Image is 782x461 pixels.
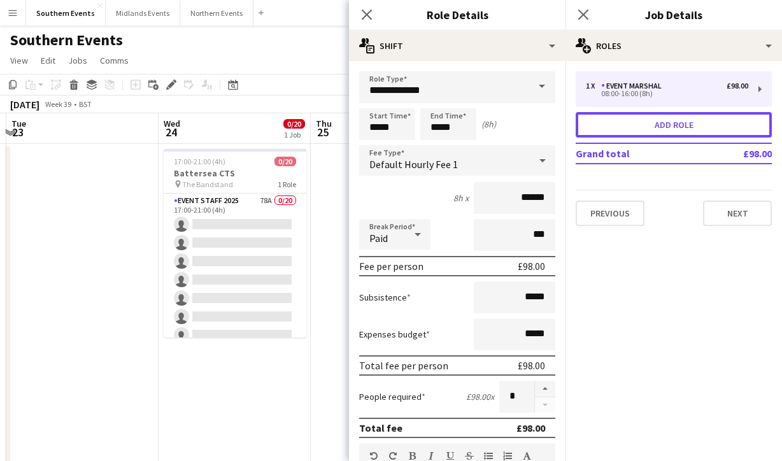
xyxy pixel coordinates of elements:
td: Grand total [576,143,703,164]
div: Fee per person [359,260,423,273]
div: £98.00 x [466,391,494,402]
div: Shift [349,31,565,61]
a: View [5,52,33,69]
button: Strikethrough [465,451,474,461]
span: 17:00-21:00 (4h) [174,157,225,166]
div: £98.00 [518,260,545,273]
button: Add role [576,112,772,138]
button: Previous [576,201,644,226]
span: View [10,55,28,66]
div: 1 Job [284,130,304,139]
div: 1 x [586,82,601,90]
button: Ordered List [503,451,512,461]
label: People required [359,391,425,402]
span: Paid [369,232,388,245]
div: £98.00 [518,359,545,372]
a: Comms [95,52,134,69]
span: 25 [314,125,332,139]
label: Expenses budget [359,329,430,340]
button: Southern Events [26,1,106,25]
span: 23 [10,125,26,139]
span: Edit [41,55,55,66]
a: Edit [36,52,60,69]
h3: Job Details [565,6,782,23]
button: Northern Events [180,1,253,25]
app-job-card: 17:00-21:00 (4h)0/20Battersea CTS The Bandstand1 RoleEvent Staff 202578A0/2017:00-21:00 (4h) [164,149,306,337]
span: Tue [11,118,26,129]
div: (8h) [481,118,496,130]
button: Increase [535,381,555,397]
span: Comms [100,55,129,66]
div: Total fee [359,422,402,434]
button: Next [703,201,772,226]
a: Jobs [63,52,92,69]
h1: Southern Events [10,31,123,50]
button: Bold [408,451,416,461]
button: Redo [388,451,397,461]
button: Underline [446,451,455,461]
div: BST [79,99,92,109]
button: Midlands Events [106,1,180,25]
div: £98.00 [516,422,545,434]
span: 0/20 [283,119,305,129]
div: Event Marshal [601,82,667,90]
button: Undo [369,451,378,461]
span: 0/20 [274,157,296,166]
div: 8h x [453,192,469,204]
td: £98.00 [703,143,772,164]
button: Text Color [522,451,531,461]
span: 24 [162,125,180,139]
div: [DATE] [10,98,39,111]
span: The Bandstand [182,180,233,189]
span: Thu [316,118,332,129]
div: 08:00-16:00 (8h) [586,90,748,97]
h3: Role Details [349,6,565,23]
span: Wed [164,118,180,129]
label: Subsistence [359,292,411,303]
span: Week 39 [42,99,74,109]
h3: Battersea CTS [164,167,306,179]
div: £98.00 [727,82,748,90]
span: Jobs [68,55,87,66]
span: 1 Role [278,180,296,189]
button: Unordered List [484,451,493,461]
button: Italic [427,451,436,461]
div: Total fee per person [359,359,448,372]
span: Default Hourly Fee 1 [369,158,458,171]
div: Roles [565,31,782,61]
